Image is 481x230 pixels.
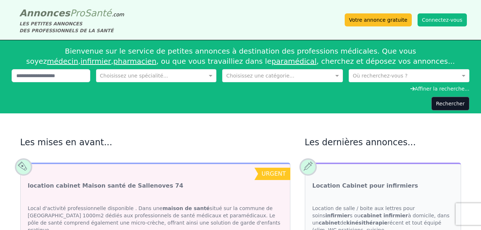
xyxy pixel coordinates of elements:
a: médecin [47,57,78,66]
h2: Les dernières annonces... [305,137,461,148]
button: Connectez-vous [418,13,467,26]
strong: infirmier [325,213,350,218]
a: pharmacien [113,57,157,66]
span: urgent [261,170,286,177]
a: location cabinet Maison santé de Sallenoves 74 [28,181,183,190]
strong: cabinet [360,213,382,218]
strong: infirmier [383,213,408,218]
div: Affiner la recherche... [12,85,469,92]
div: Bienvenue sur le service de petites annonces à destination des professions médicales. Que vous so... [12,43,469,69]
span: .com [112,12,124,17]
button: Rechercher [431,97,469,110]
strong: maison de santé [162,205,210,211]
strong: kinésithérapie [346,220,387,226]
div: LES PETITES ANNONCES DES PROFESSIONNELS DE LA SANTÉ [20,20,124,34]
a: AnnoncesProSanté.com [20,8,124,18]
a: infirmier [80,57,111,66]
a: paramédical [271,57,316,66]
h2: Les mises en avant... [20,137,290,148]
span: Annonces [20,8,70,18]
span: Pro [70,8,85,18]
span: Santé [85,8,112,18]
strong: cabinet [319,220,340,226]
a: Location Cabinet pour infirmiers [312,181,418,190]
a: Votre annonce gratuite [345,13,412,26]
